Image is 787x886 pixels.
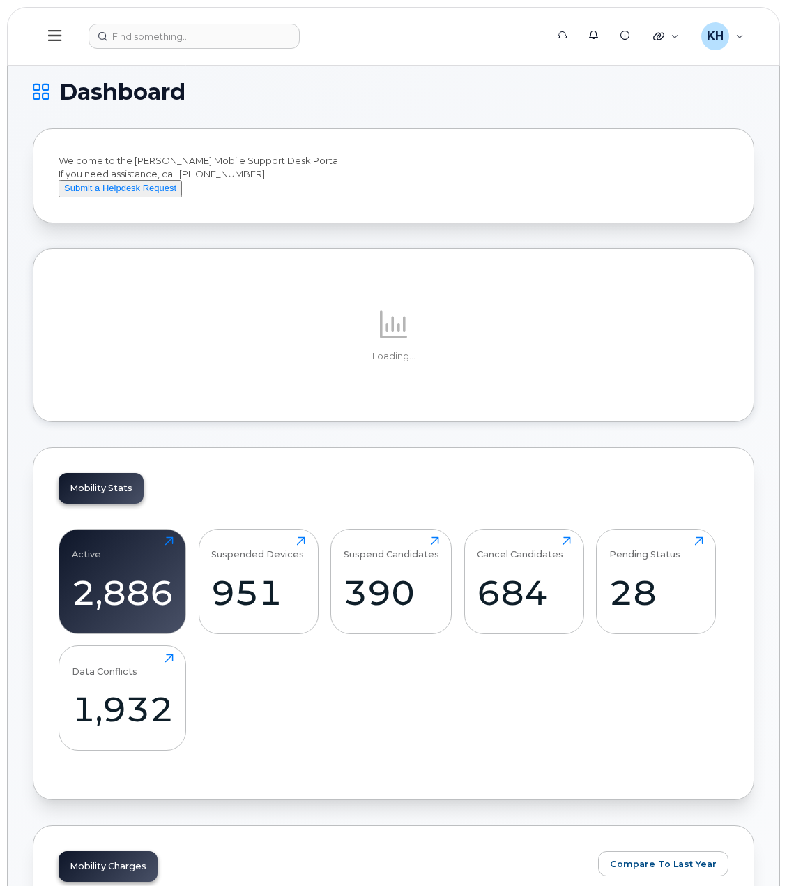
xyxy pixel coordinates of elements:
[726,825,777,876] iframe: Messenger Launcher
[344,536,439,626] a: Suspend Candidates390
[211,536,304,560] div: Suspended Devices
[344,536,439,560] div: Suspend Candidates
[72,572,174,613] div: 2,886
[609,536,680,560] div: Pending Status
[59,180,182,197] button: Submit a Helpdesk Request
[211,572,305,613] div: 951
[477,536,571,626] a: Cancel Candidates684
[59,350,728,363] p: Loading...
[72,536,174,626] a: Active2,886
[72,654,174,743] a: Data Conflicts1,932
[59,154,728,197] div: Welcome to the [PERSON_NAME] Mobile Support Desk Portal If you need assistance, call [PHONE_NUMBER].
[609,536,703,626] a: Pending Status28
[72,689,174,730] div: 1,932
[609,572,703,613] div: 28
[477,572,571,613] div: 684
[598,851,728,876] button: Compare To Last Year
[59,182,182,193] a: Submit a Helpdesk Request
[477,536,563,560] div: Cancel Candidates
[72,536,101,560] div: Active
[610,857,717,871] span: Compare To Last Year
[211,536,305,626] a: Suspended Devices951
[59,82,185,103] span: Dashboard
[72,654,137,677] div: Data Conflicts
[344,572,439,613] div: 390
